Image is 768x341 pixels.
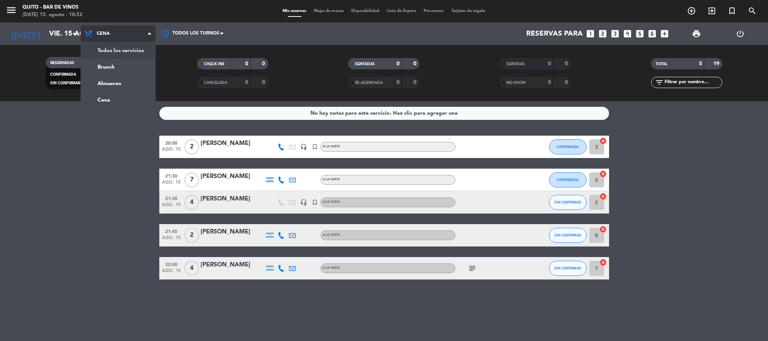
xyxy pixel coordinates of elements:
span: 7 [184,172,199,187]
span: SERVIDAS [506,62,525,66]
i: menu [6,4,17,16]
i: looks_6 [647,29,657,39]
input: Filtrar por nombre... [664,78,722,87]
span: ago. 15 [162,235,181,244]
strong: 0 [245,61,248,66]
span: A LA CARTA [323,145,340,148]
span: Pre-acceso [420,9,448,13]
span: A LA CARTA [323,266,340,269]
strong: 0 [262,61,266,66]
strong: 0 [413,61,418,66]
span: print [692,29,701,38]
span: ago. 15 [162,147,181,156]
strong: 0 [413,80,418,85]
i: cancel [599,193,607,200]
div: [PERSON_NAME] [201,172,264,181]
span: ago. 15 [162,202,181,211]
span: SIN CONFIRMAR [554,233,581,237]
strong: 0 [565,80,569,85]
span: Reservas para [526,30,583,38]
strong: 0 [245,80,248,85]
span: SIN CONFIRMAR [554,200,581,204]
i: headset_mic [300,199,307,206]
a: Todos los servicios [81,42,155,59]
button: CONFIRMADA [549,139,587,154]
i: [DATE] [6,25,45,42]
a: Cena [81,92,155,108]
i: search [748,6,757,15]
div: Quito - Bar de Vinos [22,4,82,11]
i: looks_4 [623,29,632,39]
span: 4 [184,195,199,210]
button: SIN CONFIRMAR [549,228,587,243]
span: Disponibilidad [347,9,383,13]
span: Mapa de mesas [310,9,347,13]
span: 20:00 [162,138,181,147]
i: turned_in_not [311,144,318,150]
span: SIN CONFIRMAR [50,81,80,85]
span: 2 [184,228,199,243]
span: CONFIRMADA [50,73,76,76]
i: cancel [599,137,607,145]
i: filter_list [655,78,664,87]
span: RESERVADAS [50,61,74,65]
i: exit_to_app [707,6,716,15]
span: 21:30 [162,171,181,180]
i: headset_mic [300,144,307,150]
i: looks_two [598,29,608,39]
i: subject [468,264,477,273]
span: NO SHOW [506,81,525,85]
span: Cena [97,31,110,36]
i: cancel [599,170,607,178]
span: CONFIRMADA [557,145,579,149]
strong: 0 [548,80,551,85]
i: looks_3 [610,29,620,39]
span: A LA CARTA [323,200,340,203]
button: CONFIRMADA [549,172,587,187]
i: looks_5 [635,29,645,39]
span: 22:00 [162,260,181,268]
div: [PERSON_NAME] [201,260,264,270]
strong: 0 [397,80,400,85]
span: A LA CARTA [323,178,340,181]
span: Lista de Espera [383,9,420,13]
div: No hay notas para este servicio. Haz clic para agregar una [310,109,458,118]
div: [PERSON_NAME] [201,227,264,237]
span: 2 [184,139,199,154]
i: arrow_drop_down [70,29,79,38]
span: SIN CONFIRMAR [554,266,581,270]
strong: 19 [713,61,721,66]
span: Mis reservas [279,9,310,13]
div: [DATE] 15. agosto - 18:52 [22,11,82,19]
i: cancel [599,226,607,233]
span: CHECK INS [204,62,225,66]
span: ago. 15 [162,268,181,277]
i: turned_in_not [728,6,737,15]
button: SIN CONFIRMAR [549,195,587,210]
span: Tarjetas de regalo [448,9,489,13]
i: turned_in_not [311,199,318,206]
strong: 0 [548,61,551,66]
a: Brunch [81,59,155,75]
span: CONFIRMADA [557,178,579,182]
strong: 0 [262,80,266,85]
button: SIN CONFIRMAR [549,261,587,276]
span: RE AGENDADA [355,81,383,85]
span: SENTADAS [355,62,375,66]
span: 21:45 [162,227,181,235]
i: cancel [599,259,607,266]
span: 21:30 [162,194,181,202]
i: add_box [660,29,669,39]
div: [PERSON_NAME] [201,194,264,204]
span: CANCELADA [204,81,227,85]
strong: 5 [699,61,702,66]
span: TOTAL [656,62,667,66]
div: LOG OUT [719,22,762,45]
div: [PERSON_NAME] [201,139,264,148]
i: add_circle_outline [687,6,696,15]
span: 4 [184,261,199,276]
span: A LA CARTA [323,233,340,236]
i: looks_one [585,29,595,39]
strong: 0 [565,61,569,66]
span: ago. 15 [162,180,181,188]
